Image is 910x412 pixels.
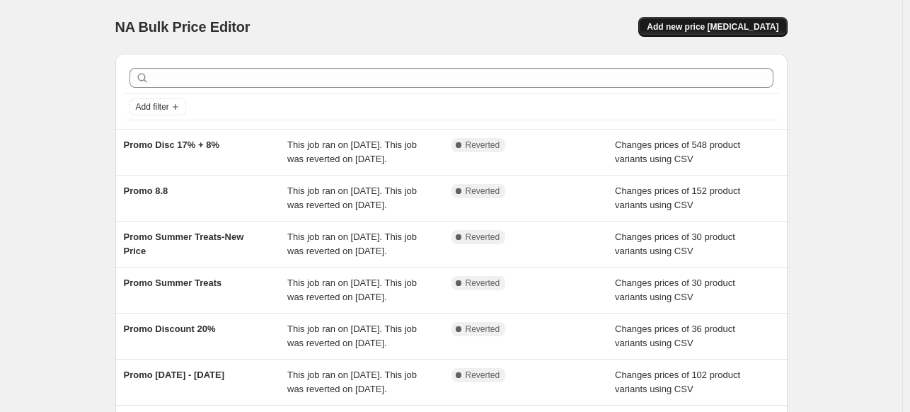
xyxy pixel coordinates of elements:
span: Reverted [466,185,500,197]
span: NA Bulk Price Editor [115,19,250,35]
span: Changes prices of 30 product variants using CSV [615,277,735,302]
span: Changes prices of 36 product variants using CSV [615,324,735,348]
span: Reverted [466,370,500,381]
span: Promo Summer Treats-New Price [124,231,244,256]
span: This job ran on [DATE]. This job was reverted on [DATE]. [287,370,417,394]
span: This job ran on [DATE]. This job was reverted on [DATE]. [287,139,417,164]
span: Promo Disc 17% + 8% [124,139,219,150]
span: Promo Summer Treats [124,277,222,288]
button: Add new price [MEDICAL_DATA] [638,17,787,37]
span: Reverted [466,324,500,335]
span: This job ran on [DATE]. This job was reverted on [DATE]. [287,277,417,302]
span: Add new price [MEDICAL_DATA] [647,21,778,33]
span: Changes prices of 152 product variants using CSV [615,185,740,210]
span: Reverted [466,277,500,289]
button: Add filter [129,98,186,115]
span: This job ran on [DATE]. This job was reverted on [DATE]. [287,185,417,210]
span: Reverted [466,231,500,243]
span: Reverted [466,139,500,151]
span: Changes prices of 102 product variants using CSV [615,370,740,394]
span: This job ran on [DATE]. This job was reverted on [DATE]. [287,324,417,348]
span: Changes prices of 30 product variants using CSV [615,231,735,256]
span: Add filter [136,101,169,113]
span: Promo 8.8 [124,185,168,196]
span: Changes prices of 548 product variants using CSV [615,139,740,164]
span: Promo [DATE] - [DATE] [124,370,225,380]
span: Promo Discount 20% [124,324,216,334]
span: This job ran on [DATE]. This job was reverted on [DATE]. [287,231,417,256]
